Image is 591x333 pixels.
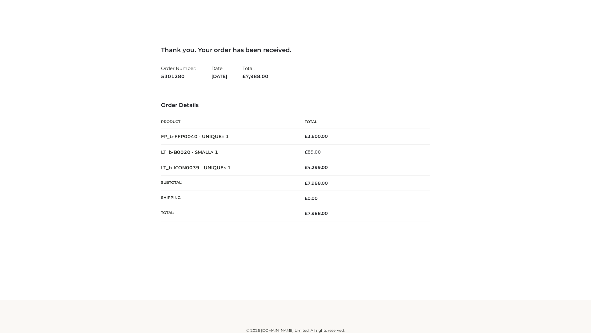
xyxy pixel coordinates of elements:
[161,134,229,139] strong: FP_b-FFP0040 - UNIQUE
[305,165,308,170] span: £
[243,73,268,79] span: 7,988.00
[295,115,430,129] th: Total
[161,46,430,54] h3: Thank you. Your order has been received.
[161,115,295,129] th: Product
[161,149,218,155] strong: LT_b-B0020 - SMALL
[305,149,308,155] span: £
[305,180,308,186] span: £
[161,72,196,80] strong: 5301280
[211,149,218,155] strong: × 1
[243,73,246,79] span: £
[211,72,227,80] strong: [DATE]
[305,211,328,216] span: 7,988.00
[161,191,295,206] th: Shipping:
[161,102,430,109] h3: Order Details
[305,134,308,139] span: £
[305,195,318,201] bdi: 0.00
[211,63,227,82] li: Date:
[161,165,231,171] strong: LT_b-ICON0039 - UNIQUE
[305,149,321,155] bdi: 89.00
[161,175,295,191] th: Subtotal:
[222,134,229,139] strong: × 1
[243,63,268,82] li: Total:
[161,63,196,82] li: Order Number:
[161,206,295,221] th: Total:
[223,165,231,171] strong: × 1
[305,165,328,170] bdi: 4,299.00
[305,195,308,201] span: £
[305,180,328,186] span: 7,988.00
[305,134,328,139] bdi: 3,600.00
[305,211,308,216] span: £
